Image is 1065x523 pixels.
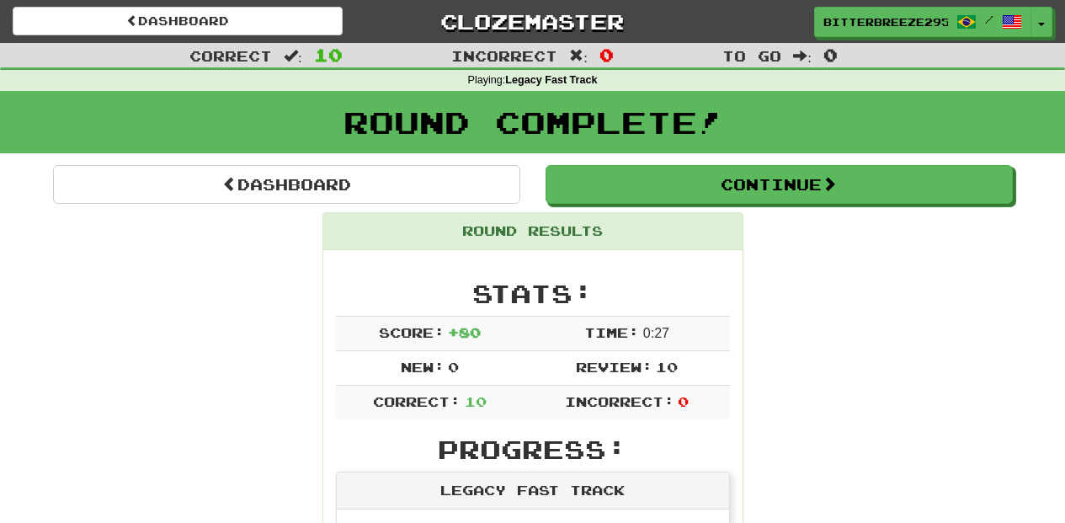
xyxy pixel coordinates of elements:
[323,213,743,250] div: Round Results
[53,165,520,204] a: Dashboard
[373,393,461,409] span: Correct:
[448,359,459,375] span: 0
[368,7,698,36] a: Clozemaster
[823,45,838,65] span: 0
[189,47,272,64] span: Correct
[448,324,481,340] span: + 80
[336,280,730,307] h2: Stats:
[401,359,445,375] span: New:
[576,359,652,375] span: Review:
[569,49,588,63] span: :
[337,472,729,510] div: Legacy Fast Track
[823,14,948,29] span: BitterBreeze2956
[814,7,1031,37] a: BitterBreeze2956 /
[565,393,674,409] span: Incorrect:
[599,45,614,65] span: 0
[656,359,678,375] span: 10
[13,7,343,35] a: Dashboard
[546,165,1013,204] button: Continue
[284,49,302,63] span: :
[584,324,639,340] span: Time:
[643,326,669,340] span: 0 : 27
[985,13,993,25] span: /
[314,45,343,65] span: 10
[505,74,597,86] strong: Legacy Fast Track
[722,47,781,64] span: To go
[793,49,812,63] span: :
[678,393,689,409] span: 0
[451,47,557,64] span: Incorrect
[465,393,487,409] span: 10
[6,105,1059,139] h1: Round Complete!
[379,324,445,340] span: Score:
[336,435,730,463] h2: Progress:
